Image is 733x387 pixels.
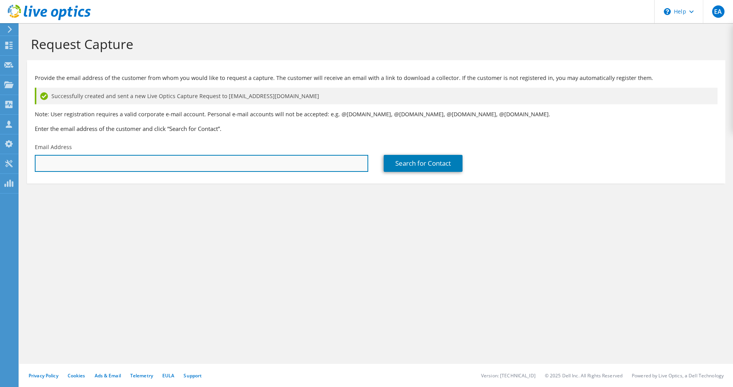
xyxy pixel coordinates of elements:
[51,92,319,100] span: Successfully created and sent a new Live Optics Capture Request to [EMAIL_ADDRESS][DOMAIN_NAME]
[29,372,58,379] a: Privacy Policy
[35,143,72,151] label: Email Address
[632,372,724,379] li: Powered by Live Optics, a Dell Technology
[68,372,85,379] a: Cookies
[35,74,718,82] p: Provide the email address of the customer from whom you would like to request a capture. The cust...
[481,372,536,379] li: Version: [TECHNICAL_ID]
[384,155,463,172] a: Search for Contact
[130,372,153,379] a: Telemetry
[95,372,121,379] a: Ads & Email
[31,36,718,52] h1: Request Capture
[162,372,174,379] a: EULA
[545,372,622,379] li: © 2025 Dell Inc. All Rights Reserved
[664,8,671,15] svg: \n
[184,372,202,379] a: Support
[35,124,718,133] h3: Enter the email address of the customer and click “Search for Contact”.
[35,110,718,119] p: Note: User registration requires a valid corporate e-mail account. Personal e-mail accounts will ...
[712,5,724,18] span: EA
